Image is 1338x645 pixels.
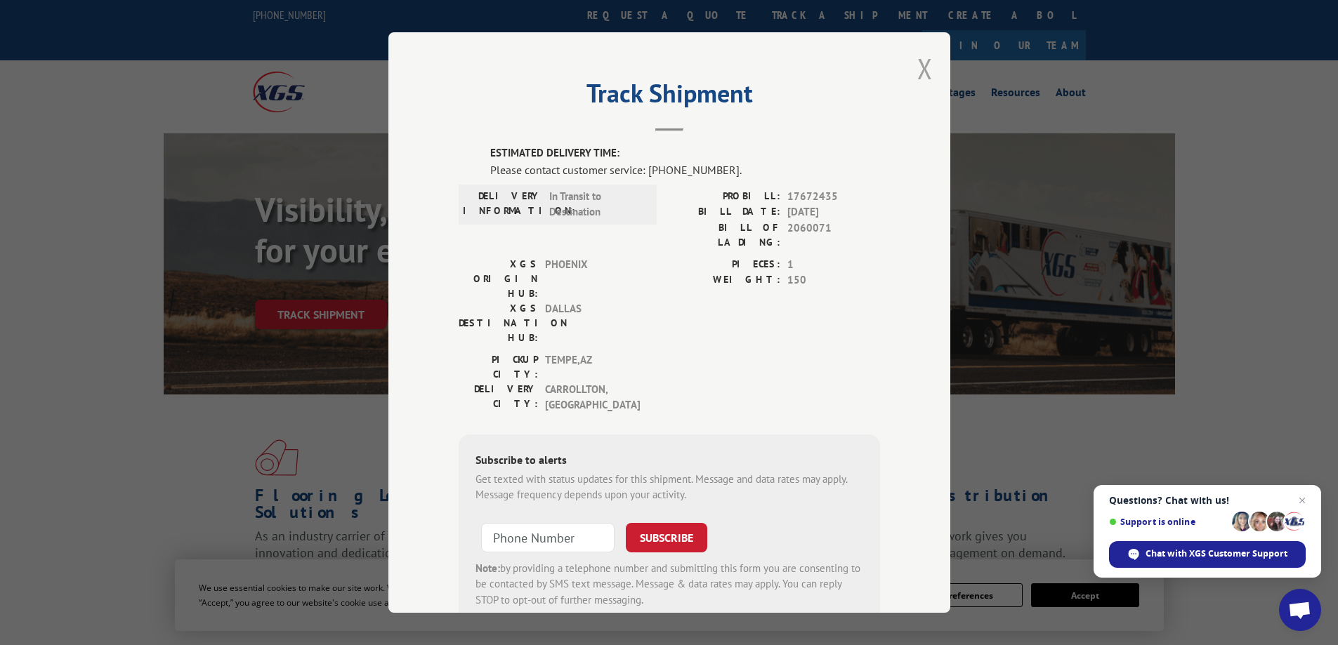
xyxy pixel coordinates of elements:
[545,301,640,345] span: DALLAS
[549,189,644,220] span: In Transit to Destination
[1109,517,1227,527] span: Support is online
[626,523,707,552] button: SUBSCRIBE
[490,145,880,161] label: ESTIMATED DELIVERY TIME:
[459,257,538,301] label: XGS ORIGIN HUB:
[475,561,500,575] strong: Note:
[1294,492,1311,509] span: Close chat
[1109,541,1306,568] div: Chat with XGS Customer Support
[787,257,880,273] span: 1
[669,272,780,288] label: WEIGHT:
[475,451,863,472] div: Subscribe to alerts
[669,204,780,220] label: BILL DATE:
[787,204,880,220] span: [DATE]
[787,272,880,288] span: 150
[669,189,780,205] label: PROBILL:
[475,472,863,503] div: Get texted with status updates for this shipment. Message and data rates may apply. Message frequ...
[545,257,640,301] span: PHOENIX
[459,382,538,413] label: DELIVERY CITY:
[1109,495,1306,506] span: Questions? Chat with us!
[1279,589,1321,631] div: Open chat
[490,161,880,178] div: Please contact customer service: [PHONE_NUMBER].
[787,220,880,250] span: 2060071
[475,561,863,609] div: by providing a telephone number and submitting this form you are consenting to be contacted by SM...
[545,382,640,413] span: CARROLLTON , [GEOGRAPHIC_DATA]
[669,257,780,273] label: PIECES:
[669,220,780,250] label: BILL OF LADING:
[1146,547,1287,560] span: Chat with XGS Customer Support
[459,301,538,345] label: XGS DESTINATION HUB:
[459,352,538,382] label: PICKUP CITY:
[787,189,880,205] span: 17672435
[459,84,880,110] h2: Track Shipment
[545,352,640,382] span: TEMPE , AZ
[463,189,542,220] label: DELIVERY INFORMATION:
[917,50,933,87] button: Close modal
[481,523,615,552] input: Phone Number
